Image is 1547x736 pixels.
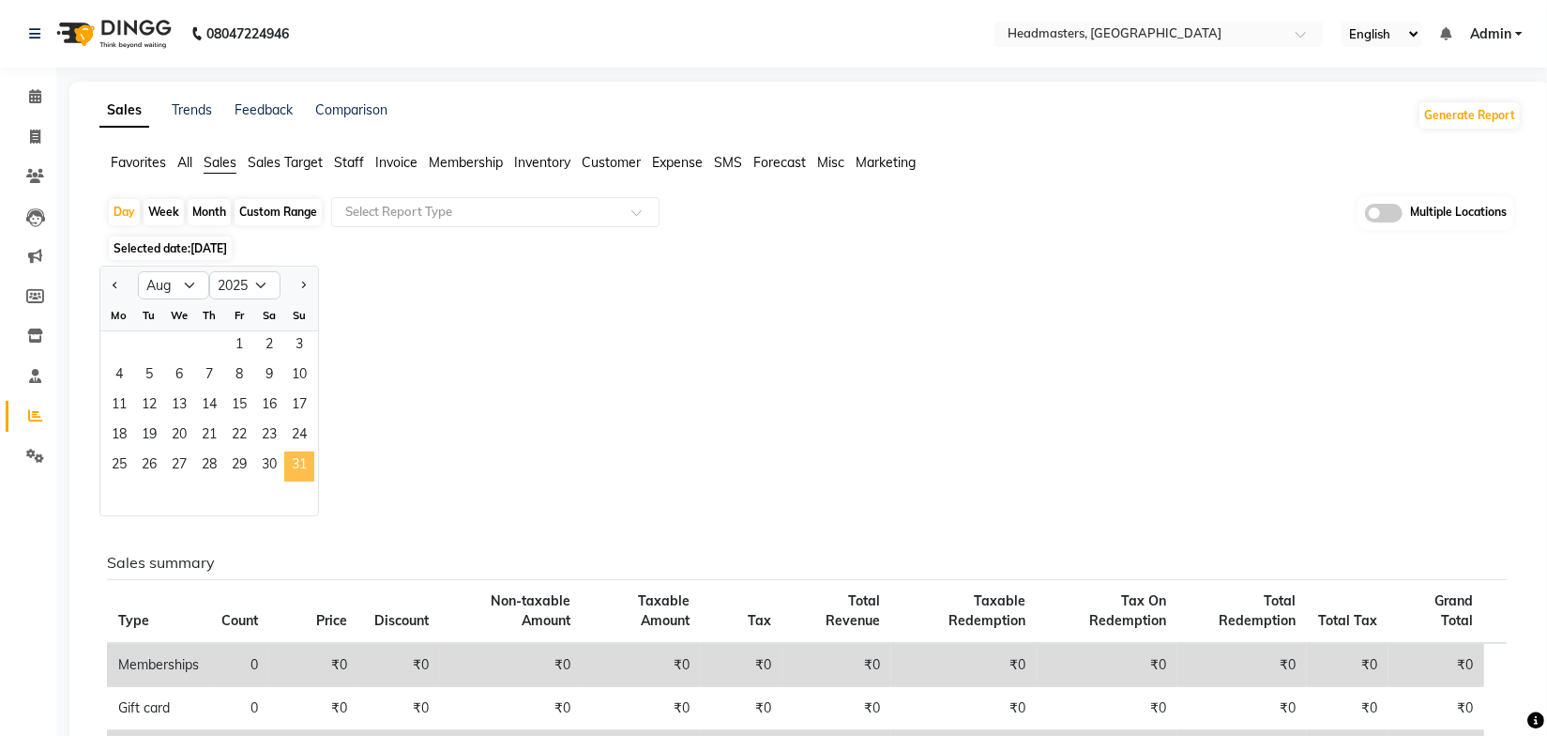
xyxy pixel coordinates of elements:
div: Sunday, August 10, 2025 [284,361,314,391]
span: Tax [748,612,771,629]
span: 2 [254,331,284,361]
select: Select month [138,271,209,299]
td: 0 [210,687,269,730]
div: Saturday, August 9, 2025 [254,361,284,391]
td: Gift card [107,687,210,730]
td: ₹0 [358,687,440,730]
button: Generate Report [1419,102,1520,129]
div: Tu [134,300,164,330]
span: 16 [254,391,284,422]
span: 19 [134,422,164,452]
td: ₹0 [1388,687,1484,730]
td: ₹0 [269,643,358,687]
span: Total Revenue [826,592,880,629]
div: Month [188,199,231,225]
div: Mo [104,300,134,330]
span: 25 [104,452,134,482]
td: 0 [210,643,269,687]
div: Wednesday, August 27, 2025 [164,452,194,482]
div: Custom Range [235,199,322,225]
span: 1 [224,331,254,361]
span: Count [221,612,258,629]
span: Grand Total [1434,592,1473,629]
span: 18 [104,422,134,452]
div: Week [144,199,184,225]
span: Type [118,612,149,629]
span: 28 [194,452,224,482]
span: 10 [284,361,314,391]
div: Sunday, August 24, 2025 [284,422,314,452]
span: Taxable Redemption [949,592,1026,629]
div: Su [284,300,314,330]
span: Multiple Locations [1410,204,1507,222]
td: ₹0 [440,687,582,730]
div: Tuesday, August 5, 2025 [134,361,164,391]
td: ₹0 [269,687,358,730]
div: Thursday, August 28, 2025 [194,452,224,482]
span: 12 [134,391,164,422]
span: Expense [652,154,703,171]
span: 7 [194,361,224,391]
span: 5 [134,361,164,391]
span: Customer [582,154,641,171]
div: Friday, August 22, 2025 [224,422,254,452]
span: SMS [714,154,742,171]
td: ₹0 [1038,687,1178,730]
img: logo [48,8,176,60]
div: Sunday, August 31, 2025 [284,452,314,482]
span: 30 [254,452,284,482]
div: Saturday, August 16, 2025 [254,391,284,422]
td: ₹0 [582,687,701,730]
td: ₹0 [1177,643,1307,687]
div: Day [109,199,140,225]
td: ₹0 [358,643,440,687]
div: Saturday, August 2, 2025 [254,331,284,361]
td: ₹0 [582,643,701,687]
td: Memberships [107,643,210,687]
button: Previous month [108,270,123,300]
span: Price [316,612,347,629]
div: Thursday, August 21, 2025 [194,422,224,452]
span: Sales [204,154,236,171]
span: Inventory [514,154,570,171]
span: 4 [104,361,134,391]
span: Discount [374,612,429,629]
span: 22 [224,422,254,452]
a: Trends [172,101,212,118]
span: 17 [284,391,314,422]
span: 21 [194,422,224,452]
td: ₹0 [1307,687,1388,730]
span: Forecast [753,154,806,171]
td: ₹0 [1038,643,1178,687]
div: Monday, August 18, 2025 [104,422,134,452]
span: Tax On Redemption [1089,592,1166,629]
div: Wednesday, August 13, 2025 [164,391,194,422]
span: Membership [429,154,503,171]
div: Friday, August 1, 2025 [224,331,254,361]
span: 13 [164,391,194,422]
div: Wednesday, August 6, 2025 [164,361,194,391]
span: 6 [164,361,194,391]
span: 9 [254,361,284,391]
span: Total Tax [1318,612,1377,629]
td: ₹0 [701,687,782,730]
td: ₹0 [891,643,1038,687]
button: Next month [296,270,311,300]
span: Sales Target [248,154,323,171]
div: Monday, August 4, 2025 [104,361,134,391]
span: 14 [194,391,224,422]
td: ₹0 [782,643,891,687]
b: 08047224946 [206,8,289,60]
span: Marketing [856,154,916,171]
span: 20 [164,422,194,452]
td: ₹0 [782,687,891,730]
div: Fr [224,300,254,330]
div: Saturday, August 30, 2025 [254,452,284,482]
span: Selected date: [109,237,232,260]
a: Sales [99,94,149,128]
div: Tuesday, August 19, 2025 [134,422,164,452]
span: Misc [817,154,844,171]
span: 3 [284,331,314,361]
div: Th [194,300,224,330]
span: Favorites [111,154,166,171]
